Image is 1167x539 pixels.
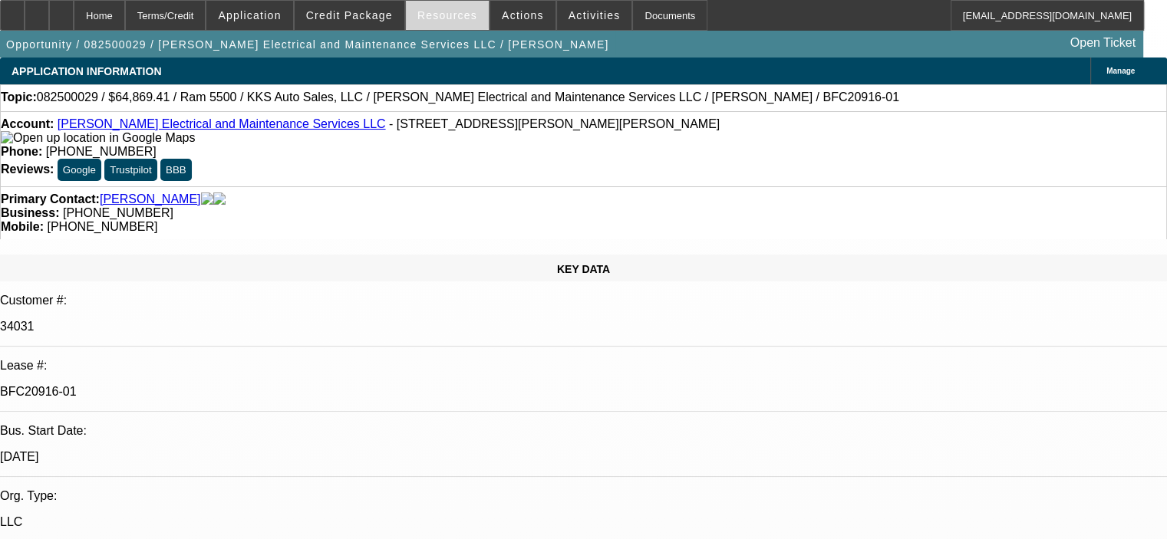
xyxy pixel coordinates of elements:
span: Opportunity / 082500029 / [PERSON_NAME] Electrical and Maintenance Services LLC / [PERSON_NAME] [6,38,609,51]
a: Open Ticket [1064,30,1142,56]
span: 082500029 / $64,869.41 / Ram 5500 / KKS Auto Sales, LLC / [PERSON_NAME] Electrical and Maintenanc... [37,90,899,104]
span: Manage [1106,67,1135,75]
a: View Google Maps [1,131,195,144]
span: [PHONE_NUMBER] [47,220,157,233]
strong: Phone: [1,145,42,158]
a: [PERSON_NAME] [100,192,201,206]
strong: Topic: [1,90,37,104]
img: Open up location in Google Maps [1,131,195,145]
strong: Account: [1,117,54,130]
button: Activities [557,1,632,30]
button: Actions [490,1,555,30]
img: linkedin-icon.png [213,192,226,206]
span: KEY DATA [557,263,610,275]
span: - [STREET_ADDRESS][PERSON_NAME][PERSON_NAME] [389,117,720,130]
span: Credit Package [306,9,393,21]
button: Credit Package [295,1,404,30]
span: Activities [569,9,621,21]
button: Resources [406,1,489,30]
strong: Mobile: [1,220,44,233]
strong: Business: [1,206,59,219]
button: BBB [160,159,192,181]
span: Application [218,9,281,21]
a: [PERSON_NAME] Electrical and Maintenance Services LLC [58,117,386,130]
button: Application [206,1,292,30]
span: Resources [417,9,477,21]
strong: Reviews: [1,163,54,176]
span: APPLICATION INFORMATION [12,65,161,77]
span: Actions [502,9,544,21]
span: [PHONE_NUMBER] [63,206,173,219]
img: facebook-icon.png [201,192,213,206]
button: Trustpilot [104,159,157,181]
button: Google [58,159,101,181]
strong: Primary Contact: [1,192,100,206]
span: [PHONE_NUMBER] [46,145,157,158]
